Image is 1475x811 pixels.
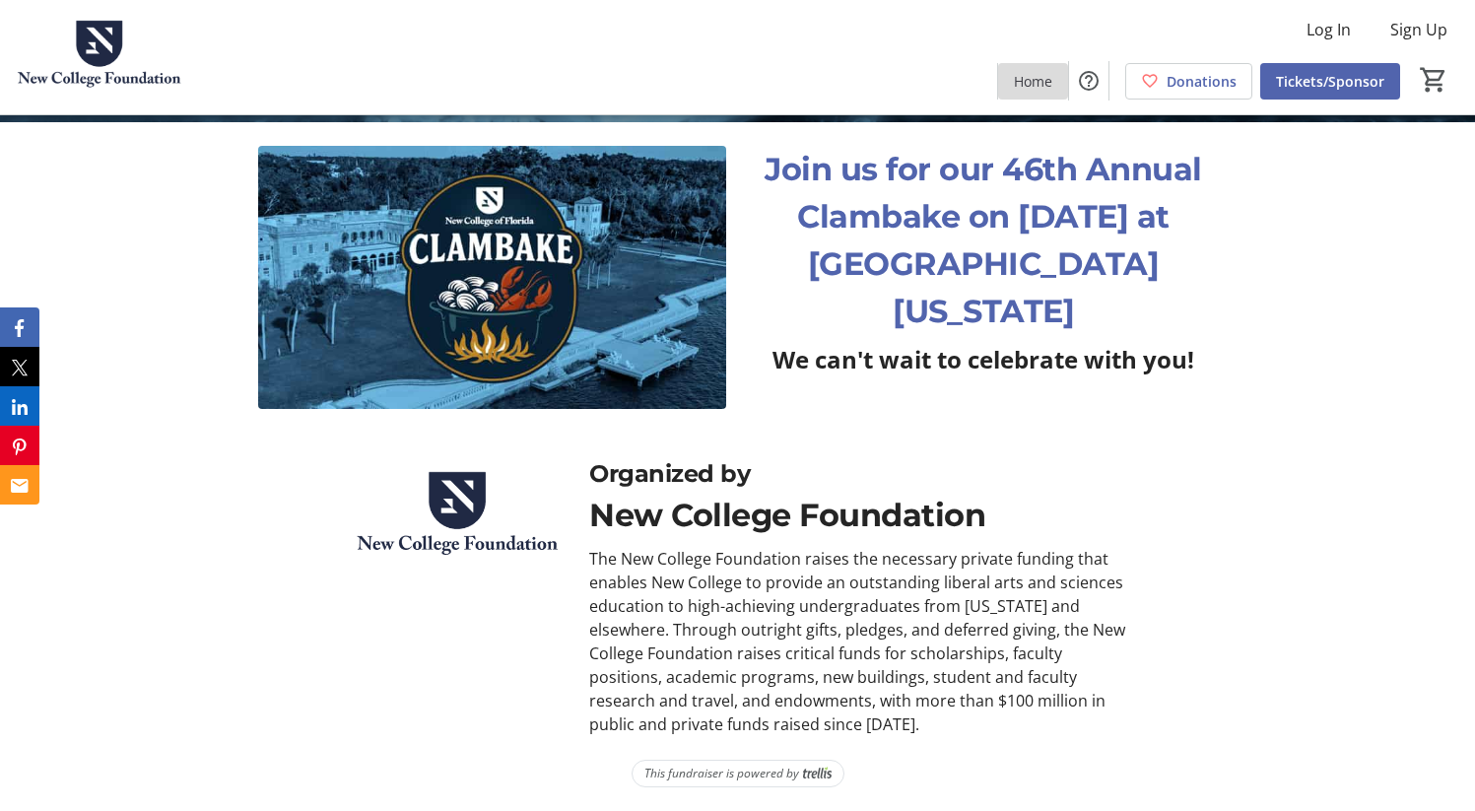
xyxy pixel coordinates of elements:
img: New College Foundation logo [350,456,567,577]
span: Log In [1307,18,1351,41]
button: Log In [1291,14,1367,45]
a: Tickets/Sponsor [1260,63,1400,100]
button: Sign Up [1374,14,1463,45]
div: Organized by [589,456,1125,492]
span: Sign Up [1390,18,1447,41]
a: Home [998,63,1068,100]
span: This fundraiser is powered by [644,765,799,782]
span: Tickets/Sponsor [1276,71,1384,92]
button: Help [1069,61,1108,101]
span: Donations [1167,71,1237,92]
span: Home [1014,71,1052,92]
p: Join us for our 46th Annual Clambake on [DATE] at [GEOGRAPHIC_DATA][US_STATE] [750,146,1218,335]
img: Trellis Logo [803,767,832,780]
img: New College Foundation's Logo [12,8,187,106]
a: Donations [1125,63,1252,100]
strong: We can't wait to celebrate with you! [772,343,1194,375]
button: Cart [1416,62,1451,98]
div: New College Foundation [589,492,1125,539]
img: undefined [258,146,726,409]
div: The New College Foundation raises the necessary private funding that enables New College to provi... [589,547,1125,736]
